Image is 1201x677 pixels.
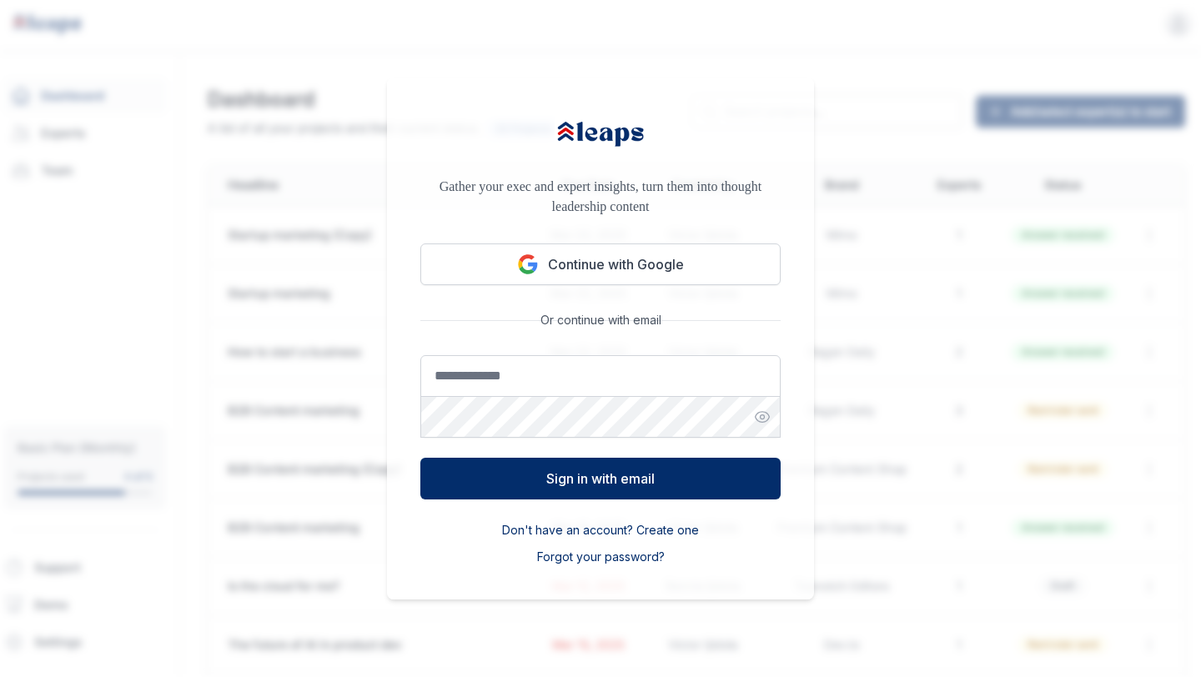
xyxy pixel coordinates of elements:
[420,458,781,499] button: Sign in with email
[518,254,538,274] img: Google logo
[555,111,646,157] img: Leaps
[420,243,781,285] button: Continue with Google
[537,549,665,565] button: Forgot your password?
[534,312,668,328] span: Or continue with email
[502,522,699,539] button: Don't have an account? Create one
[420,177,781,217] p: Gather your exec and expert insights, turn them into thought leadership content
